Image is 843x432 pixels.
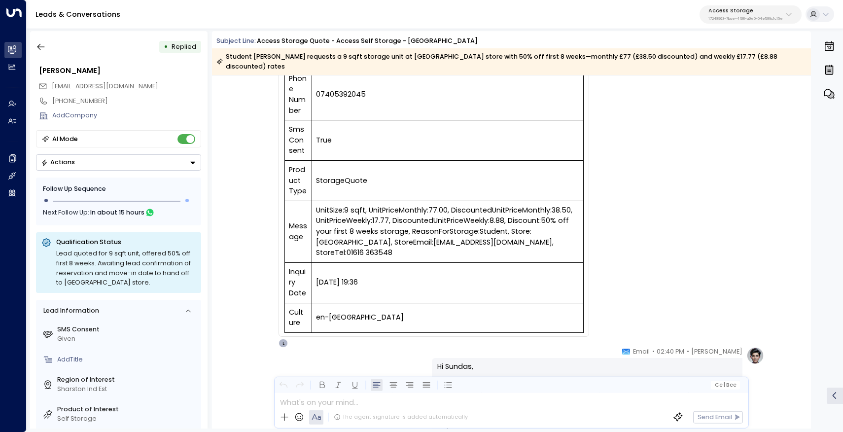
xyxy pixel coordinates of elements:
td: Culture [285,303,312,332]
div: [PHONE_NUMBER] [52,97,201,106]
td: Message [285,201,312,262]
a: Leads & Conversations [35,9,120,19]
div: Self Storage [57,414,198,424]
div: Button group with a nested menu [36,154,201,171]
span: • [687,347,689,357]
span: • [652,347,655,357]
span: Subject Line: [216,36,256,45]
span: [PERSON_NAME] [691,347,742,357]
td: True [312,120,583,161]
button: Actions [36,154,201,171]
td: UnitSize:9 sqft, UnitPriceMonthly:77.00, DiscountedUnitPriceMonthly:38.50, UnitPriceWeekly:17.77,... [312,201,583,262]
td: Product Type [285,160,312,201]
button: Undo [277,379,289,392]
div: Lead quoted for 9 sqft unit, offered 50% off first 8 weeks. Awaiting lead confirmation of reserva... [56,249,196,288]
label: Product of Interest [57,405,198,414]
button: Redo [294,379,306,392]
div: Next Follow Up: [43,207,194,218]
span: In about 15 hours [91,207,145,218]
div: L [279,339,287,348]
td: Sms Consent [285,120,312,161]
span: sundasamin25@gmail.com [52,82,158,91]
div: AddTitle [57,355,198,364]
span: 02:40 PM [657,347,684,357]
p: Qualification Status [56,238,196,247]
img: profile-logo.png [746,347,764,364]
p: Access Storage [708,8,783,14]
td: Inquiry Date [285,262,312,303]
div: AddCompany [52,111,201,120]
div: Access Storage Quote - Access Self Storage - [GEOGRAPHIC_DATA] [257,36,478,46]
div: Actions [41,158,75,166]
div: Given [57,334,198,344]
td: StorageQuote [312,160,583,201]
label: Region of Interest [57,375,198,385]
button: Access Storage17248963-7bae-4f68-a6e0-04e589c1c15e [700,5,802,24]
div: Follow Up Sequence [43,185,194,194]
span: | [724,382,725,388]
span: Email [633,347,650,357]
div: Sharston Ind Est [57,385,198,394]
div: AI Mode [52,134,78,144]
td: en-[GEOGRAPHIC_DATA] [312,303,583,332]
div: [PERSON_NAME] [39,66,201,76]
label: SMS Consent [57,325,198,334]
p: 17248963-7bae-4f68-a6e0-04e589c1c15e [708,17,783,21]
td: 07405392045 [312,69,583,120]
span: [EMAIL_ADDRESS][DOMAIN_NAME] [52,82,158,90]
div: • [164,39,168,55]
td: [DATE] 19:36 [312,262,583,303]
span: Cc Bcc [714,382,737,388]
div: Student [PERSON_NAME] requests a 9 sqft storage unit at [GEOGRAPHIC_DATA] store with 50% off firs... [216,52,806,72]
div: Lead Information [40,306,99,316]
td: Phone Number [285,69,312,120]
button: Cc|Bcc [711,381,740,389]
span: Replied [172,42,196,51]
div: The agent signature is added automatically [334,413,468,421]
